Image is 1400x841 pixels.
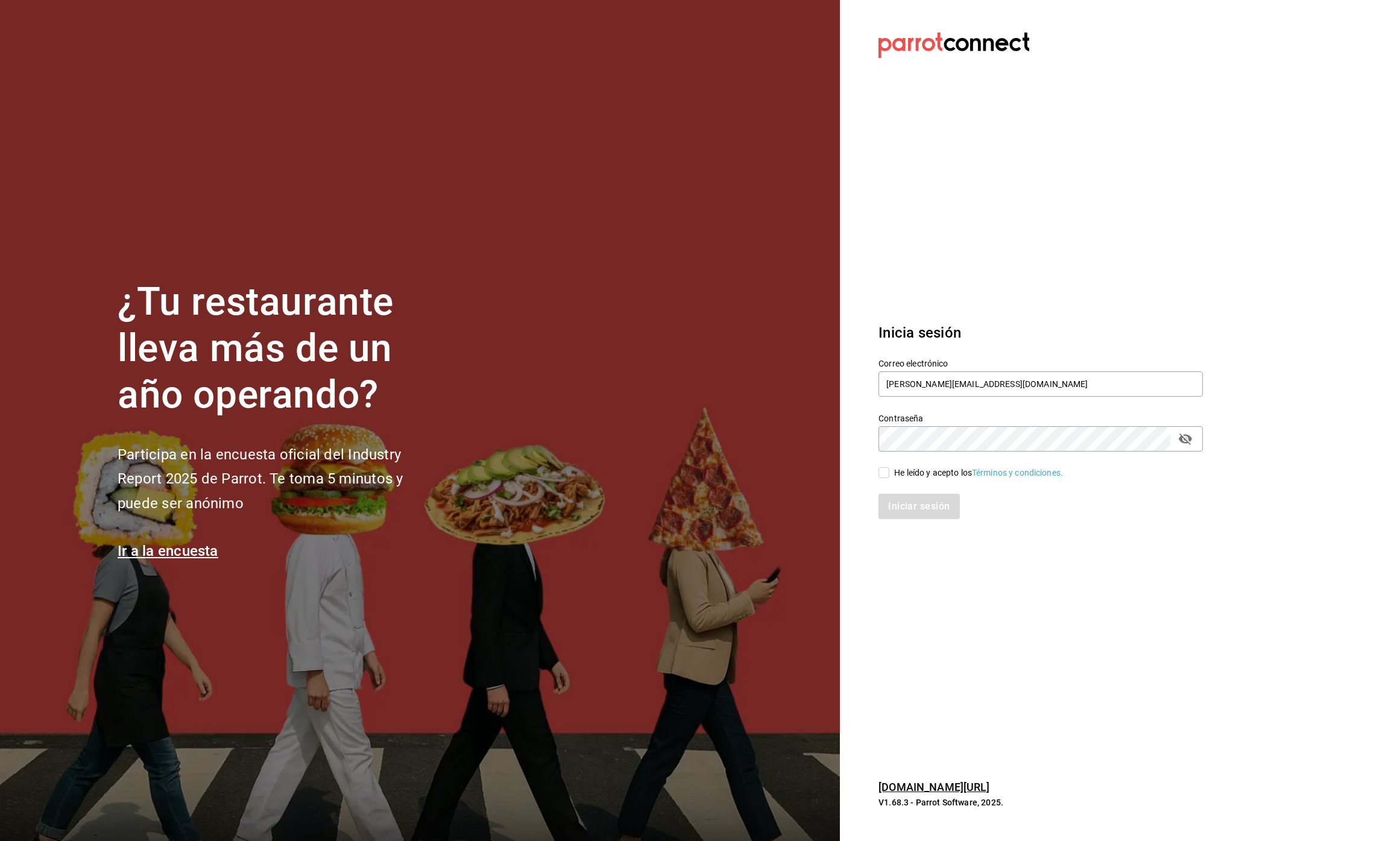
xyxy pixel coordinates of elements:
[878,414,1203,423] label: Contraseña
[894,467,1063,479] div: He leído y acepto los
[118,443,443,516] h2: Participa en la encuesta oficial del Industry Report 2025 de Parrot. Te toma 5 minutos y puede se...
[878,322,1203,344] h3: Inicia sesión
[878,359,1203,368] label: Correo electrónico
[118,543,218,559] a: Ir a la encuesta
[878,781,989,793] a: [DOMAIN_NAME][URL]
[118,279,443,418] h1: ¿Tu restaurante lleva más de un año operando?
[1175,429,1196,449] button: passwordField
[878,796,1203,808] p: V1.68.3 - Parrot Software, 2025.
[972,468,1063,477] a: Términos y condiciones.
[878,371,1203,397] input: Ingresa tu correo electrónico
